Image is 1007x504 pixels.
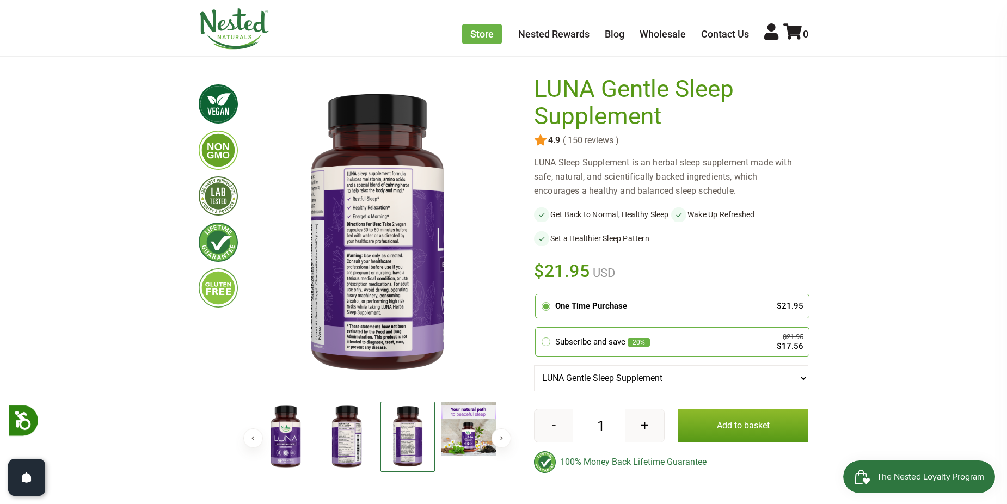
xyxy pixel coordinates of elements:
a: Blog [605,28,624,40]
button: Add to basket [678,409,808,442]
a: Store [462,24,502,44]
img: LUNA Gentle Sleep Supplement [441,402,496,456]
img: lifetimeguarantee [199,223,238,262]
li: Wake Up Refreshed [671,207,808,222]
div: LUNA Sleep Supplement is an herbal sleep supplement made with safe, natural, and scientifically b... [534,156,808,198]
img: thirdpartytested [199,176,238,216]
button: - [535,409,573,442]
button: Open [8,459,45,496]
img: star.svg [534,134,547,147]
button: Previous [243,428,263,448]
button: + [625,409,664,442]
img: LUNA Gentle Sleep Supplement [259,402,313,472]
li: Get Back to Normal, Healthy Sleep [534,207,671,222]
img: glutenfree [199,268,238,308]
button: Next [492,428,511,448]
img: Nested Naturals [199,8,269,50]
img: LUNA Gentle Sleep Supplement [255,76,499,392]
a: Wholesale [640,28,686,40]
a: Nested Rewards [518,28,590,40]
a: 0 [783,28,808,40]
img: gmofree [199,131,238,170]
iframe: Button to open loyalty program pop-up [843,460,996,493]
li: Set a Healthier Sleep Pattern [534,231,671,246]
img: badge-lifetimeguarantee-color.svg [534,451,556,473]
div: 100% Money Back Lifetime Guarantee [534,451,808,473]
h1: LUNA Gentle Sleep Supplement [534,76,803,130]
span: USD [590,266,615,280]
span: 0 [803,28,808,40]
span: 4.9 [547,136,560,145]
img: LUNA Gentle Sleep Supplement [380,402,435,472]
img: vegan [199,84,238,124]
img: LUNA Gentle Sleep Supplement [320,402,374,472]
span: $21.95 [534,259,590,283]
span: ( 150 reviews ) [560,136,619,145]
a: Contact Us [701,28,749,40]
